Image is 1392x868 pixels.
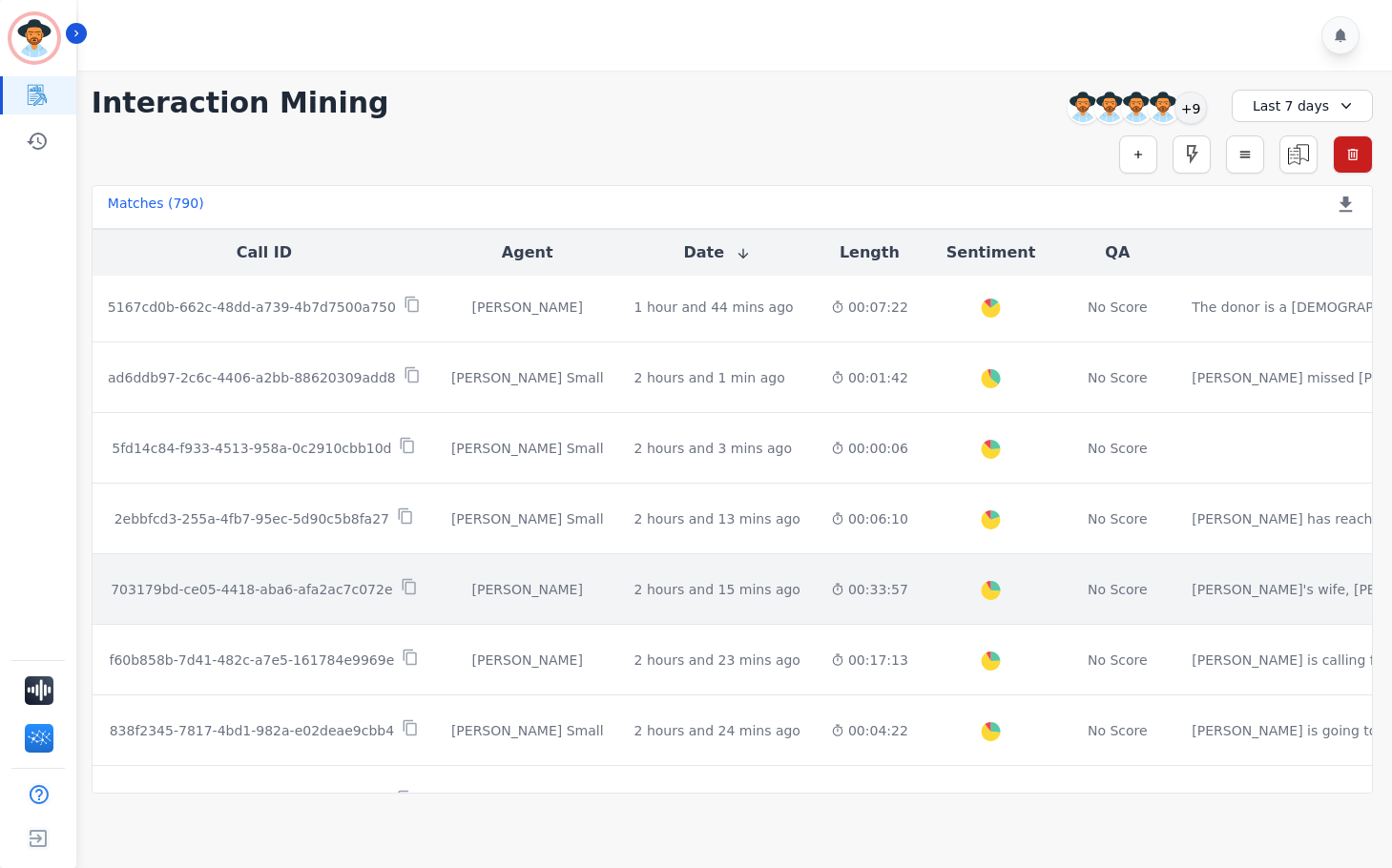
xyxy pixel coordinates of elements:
div: 00:07:22 [831,298,908,317]
div: Last 7 days [1232,90,1373,122]
div: [PERSON_NAME] [451,580,604,599]
div: 2 hours and 23 mins ago [634,651,800,670]
button: Length [840,241,900,264]
div: 00:04:22 [831,721,908,740]
div: 00:01:21 [831,792,908,811]
button: QA [1105,241,1130,264]
div: 00:17:13 [831,651,908,670]
p: 703179bd-ce05-4418-aba6-afa2ac7c072e [111,580,392,599]
div: +9 [1174,92,1207,124]
img: Bordered avatar [11,15,57,61]
div: No Score [1088,439,1148,458]
div: 2 hours and 27 mins ago [634,792,800,811]
button: Call ID [237,241,292,264]
div: No Score [1088,368,1148,387]
p: 838f2345-7817-4bd1-982a-e02deae9cbb4 [110,721,394,740]
div: No Score [1088,792,1148,811]
div: [PERSON_NAME] [451,651,604,670]
div: No Score [1088,298,1148,317]
div: 00:00:06 [831,439,908,458]
div: [PERSON_NAME] Small [451,721,604,740]
div: 00:06:10 [831,509,908,528]
div: [PERSON_NAME] Small [451,439,604,458]
div: 2 hours and 1 min ago [634,368,785,387]
div: 2 hours and 13 mins ago [634,509,800,528]
div: No Score [1088,580,1148,599]
div: Matches ( 790 ) [108,194,204,220]
div: 2 hours and 24 mins ago [634,721,800,740]
div: 00:33:57 [831,580,908,599]
div: No Score [1088,721,1148,740]
p: 5167cd0b-662c-48dd-a739-4b7d7500a750 [108,298,396,317]
div: [PERSON_NAME] [451,792,604,811]
div: No Score [1088,651,1148,670]
button: Agent [502,241,553,264]
div: [PERSON_NAME] [451,298,604,317]
button: Date [683,241,751,264]
p: f5c0d739-8799-491f-a630-981193fa6ecb [114,792,389,811]
div: No Score [1088,509,1148,528]
p: 5fd14c84-f933-4513-958a-0c2910cbb10d [112,439,391,458]
p: ad6ddb97-2c6c-4406-a2bb-88620309add8 [108,368,396,387]
div: 00:01:42 [831,368,908,387]
p: f60b858b-7d41-482c-a7e5-161784e9969e [109,651,394,670]
div: [PERSON_NAME] Small [451,368,604,387]
div: 2 hours and 3 mins ago [634,439,793,458]
p: 2ebbfcd3-255a-4fb7-95ec-5d90c5b8fa27 [114,509,389,528]
div: 1 hour and 44 mins ago [634,298,794,317]
h1: Interaction Mining [92,86,389,120]
div: [PERSON_NAME] Small [451,509,604,528]
button: Sentiment [946,241,1035,264]
div: 2 hours and 15 mins ago [634,580,800,599]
